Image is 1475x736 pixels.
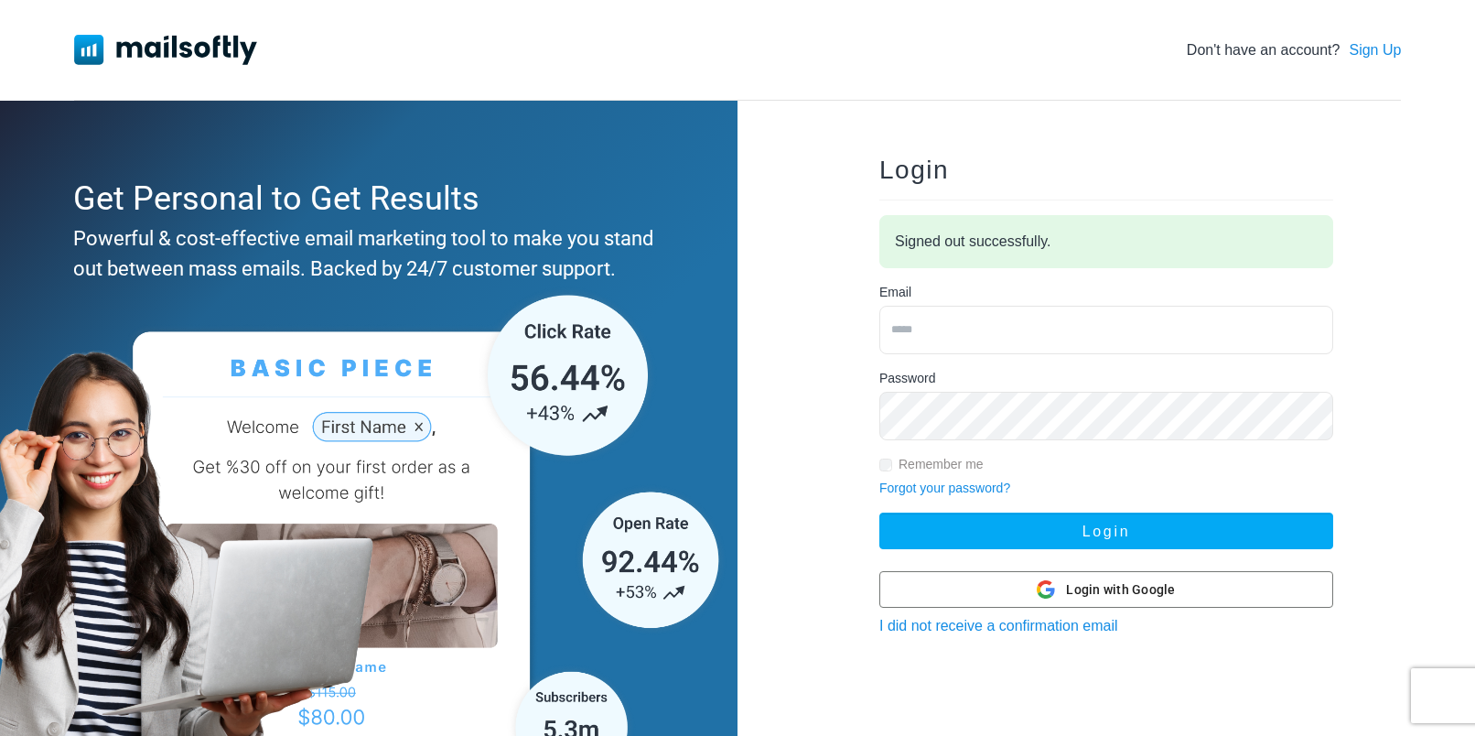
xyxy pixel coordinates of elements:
[1187,39,1402,61] div: Don't have an account?
[74,35,257,64] img: Mailsoftly
[879,283,911,302] label: Email
[73,174,656,223] div: Get Personal to Get Results
[1066,580,1175,600] span: Login with Google
[879,369,935,388] label: Password
[73,223,656,284] div: Powerful & cost-effective email marketing tool to make you stand out between mass emails. Backed ...
[879,618,1118,633] a: I did not receive a confirmation email
[879,513,1333,549] button: Login
[899,455,984,474] label: Remember me
[879,481,1010,495] a: Forgot your password?
[879,571,1333,608] button: Login with Google
[1349,39,1401,61] a: Sign Up
[879,156,949,184] span: Login
[879,215,1333,268] div: Signed out successfully.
